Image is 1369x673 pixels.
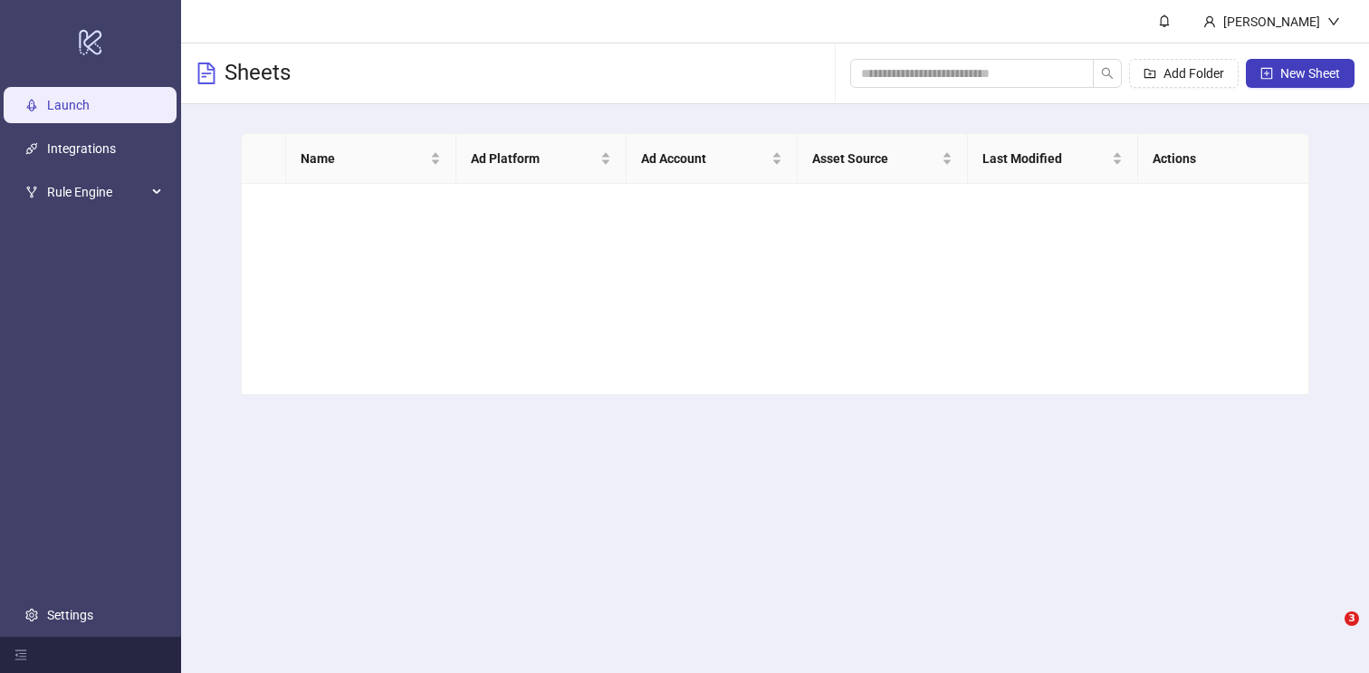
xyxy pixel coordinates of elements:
span: Ad Platform [471,149,597,168]
span: user [1203,15,1216,28]
button: Add Folder [1129,59,1239,88]
th: Last Modified [968,134,1138,184]
h3: Sheets [225,59,291,88]
span: file-text [196,62,217,84]
iframe: Intercom live chat [1307,611,1351,655]
span: fork [25,186,38,198]
span: Asset Source [812,149,938,168]
span: New Sheet [1280,66,1340,81]
span: down [1327,15,1340,28]
th: Name [286,134,456,184]
span: search [1101,67,1114,80]
span: menu-fold [14,649,27,661]
span: plus-square [1260,67,1273,80]
span: 3 [1345,611,1359,626]
a: Integrations [47,141,116,156]
span: Add Folder [1163,66,1224,81]
button: New Sheet [1246,59,1355,88]
th: Ad Platform [456,134,627,184]
span: Ad Account [641,149,767,168]
th: Asset Source [798,134,968,184]
a: Launch [47,98,90,112]
th: Ad Account [627,134,797,184]
span: Name [301,149,426,168]
span: folder-add [1144,67,1156,80]
th: Actions [1138,134,1308,184]
span: Rule Engine [47,174,147,210]
span: bell [1158,14,1171,27]
div: [PERSON_NAME] [1216,12,1327,32]
a: Settings [47,608,93,622]
span: Last Modified [982,149,1108,168]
